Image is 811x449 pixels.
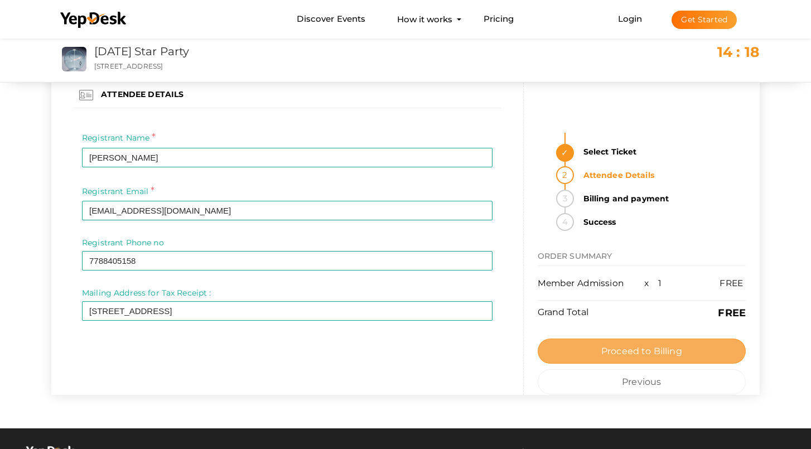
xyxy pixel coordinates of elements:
[538,278,624,288] span: Member Admission
[538,339,746,364] button: Proceed to Billing
[94,61,500,71] p: [STREET_ADDRESS]
[79,88,93,102] img: id-card.png
[82,186,148,196] span: Registrant Email
[577,143,746,161] strong: Select Ticket
[82,238,164,248] span: Registrant Phone no
[718,307,746,319] b: FREE
[82,287,211,298] label: Mailing Address for Tax Receipt :
[538,306,589,319] label: Grand Total
[577,190,746,207] strong: Billing and payment
[538,369,746,394] button: Previous
[94,45,189,58] a: [DATE] Star Party
[62,47,86,71] img: XZ6FGPWR_small.png
[538,251,612,261] span: ORDER SUMMARY
[101,89,184,100] label: ATTENDEE DETAILS
[577,166,746,184] strong: Attendee Details
[484,9,514,30] a: Pricing
[672,11,737,29] button: Get Started
[394,9,456,30] button: How it works
[82,133,149,143] span: Registrant Name
[82,251,493,271] input: Please enter your mobile number
[644,278,662,288] span: x 1
[82,201,493,220] input: Enter registrant email here.
[720,278,743,288] span: FREE
[601,346,682,356] span: Proceed to Billing
[618,13,643,24] a: Login
[717,44,760,60] span: 14 : 18
[82,148,493,167] input: Enter registrant name here.
[297,9,365,30] a: Discover Events
[577,213,746,231] strong: Success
